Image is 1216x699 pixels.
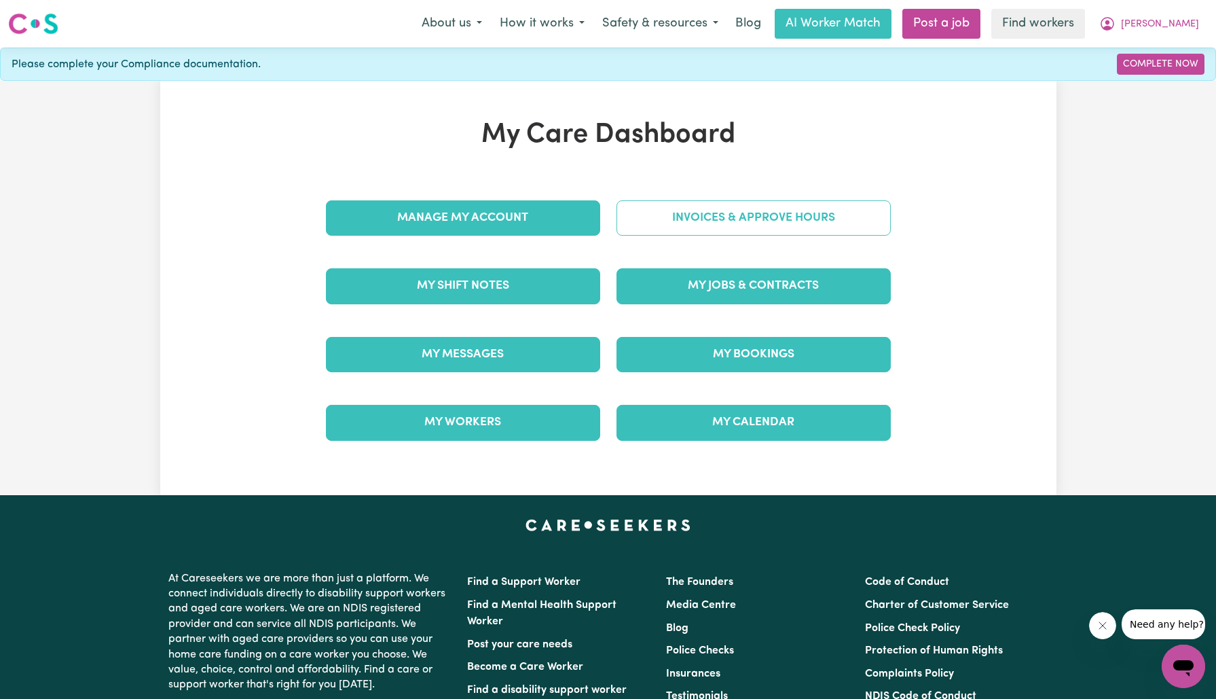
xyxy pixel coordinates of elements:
[865,623,960,634] a: Police Check Policy
[666,623,688,634] a: Blog
[467,662,583,673] a: Become a Care Worker
[8,12,58,36] img: Careseekers logo
[1121,17,1199,32] span: [PERSON_NAME]
[991,9,1085,39] a: Find workers
[666,577,733,588] a: The Founders
[491,10,593,38] button: How it works
[1117,54,1204,75] a: Complete Now
[666,668,720,679] a: Insurances
[467,600,616,627] a: Find a Mental Health Support Worker
[8,8,58,39] a: Careseekers logo
[865,645,1003,656] a: Protection of Human Rights
[593,10,727,38] button: Safety & resources
[865,600,1009,611] a: Charter of Customer Service
[318,119,899,151] h1: My Care Dashboard
[616,200,891,236] a: Invoices & Approve Hours
[727,9,769,39] a: Blog
[326,200,600,236] a: Manage My Account
[413,10,491,38] button: About us
[1122,609,1205,639] iframe: Message from company
[666,645,734,656] a: Police Checks
[1162,645,1205,688] iframe: Button to launch messaging window
[467,685,627,696] a: Find a disability support worker
[902,9,980,39] a: Post a job
[1090,10,1208,38] button: My Account
[1089,612,1116,639] iframe: Close message
[168,566,451,698] p: At Careseekers we are more than just a platform. We connect individuals directly to disability su...
[326,268,600,304] a: My Shift Notes
[526,520,690,531] a: Careseekers home page
[616,337,891,372] a: My Bookings
[865,577,949,588] a: Code of Conduct
[326,337,600,372] a: My Messages
[616,268,891,304] a: My Jobs & Contracts
[666,600,736,611] a: Media Centre
[467,639,572,650] a: Post your care needs
[12,56,261,73] span: Please complete your Compliance documentation.
[467,577,581,588] a: Find a Support Worker
[326,405,600,440] a: My Workers
[865,668,954,679] a: Complaints Policy
[616,405,891,440] a: My Calendar
[775,9,891,39] a: AI Worker Match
